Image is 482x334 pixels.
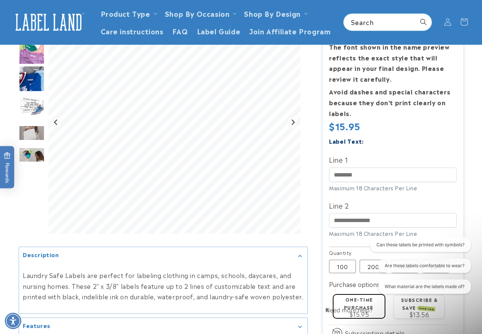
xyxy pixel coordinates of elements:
h2: Description [23,251,59,259]
span: $15.95 [329,119,360,132]
img: Label Land [11,10,86,34]
img: Iron-On Labels - Label Land [19,147,45,174]
strong: Avoid dashes and special characters because they don’t print clearly on labels. [329,87,450,118]
span: Shop By Occasion [165,9,230,18]
span: Label Guide [197,26,241,35]
img: Iron on name tags ironed to a t-shirt [19,38,45,65]
label: One-time purchase [344,296,373,310]
div: Accessibility Menu [5,313,21,329]
label: Line 2 [329,199,457,211]
a: Product Type [101,8,150,18]
div: Maximum 18 Characters Per Line [329,184,457,192]
label: Line 1 [329,153,457,165]
iframe: Gorgias Floating Chat [325,299,475,327]
button: Go to last slide [51,118,61,128]
div: Go to slide 4 [19,93,45,119]
iframe: Sign Up via Text for Offers [6,274,94,297]
a: Label Land [9,8,89,37]
div: Go to slide 5 [19,120,45,146]
summary: Description [19,247,307,264]
summary: Product Type [96,4,160,22]
span: Rewards [4,152,11,183]
a: Label Guide [193,22,245,40]
p: Laundry Safe Labels are perfect for labeling clothing in camps, schools, daycares, and nursing ho... [23,270,304,302]
div: Go to slide 6 [19,147,45,174]
img: Iron on name labels ironed to shirt collar [19,66,45,92]
span: Care instructions [101,26,163,35]
div: Go to slide 2 [19,38,45,65]
label: 100 [329,260,356,273]
span: FAQ [172,26,188,35]
a: Join Affiliate Program [245,22,335,40]
a: Care instructions [96,22,168,40]
a: FAQ [168,22,193,40]
label: Label Text: [329,137,364,145]
img: null [19,125,45,141]
button: Next slide [288,118,298,128]
a: Shop By Design [244,8,300,18]
button: Search [415,14,432,30]
div: Go to slide 3 [19,66,45,92]
img: Iron-on name labels with an iron [19,93,45,119]
span: Join Affiliate Program [249,26,331,35]
legend: Quantity [329,249,352,256]
label: Purchase options [329,280,380,288]
summary: Shop By Occasion [160,4,240,22]
div: Maximum 18 Characters Per Line [329,230,457,237]
iframe: Gorgias live chat conversation starters [360,238,475,300]
summary: Shop By Design [240,4,310,22]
